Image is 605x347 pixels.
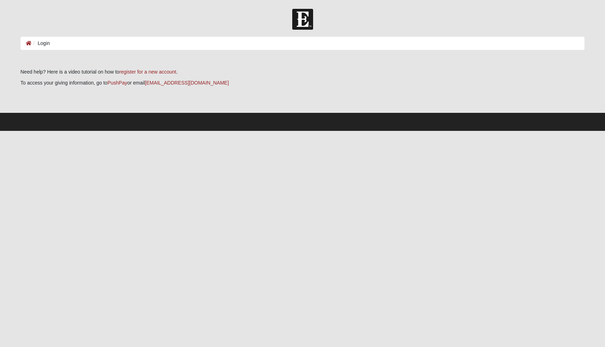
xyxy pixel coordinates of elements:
a: register for a new account [119,69,176,75]
p: To access your giving information, go to or email [21,79,585,87]
a: [EMAIL_ADDRESS][DOMAIN_NAME] [145,80,229,86]
img: Church of Eleven22 Logo [292,9,313,30]
p: Need help? Here is a video tutorial on how to . [21,68,585,76]
li: Login [31,40,50,47]
a: PushPay [108,80,127,86]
